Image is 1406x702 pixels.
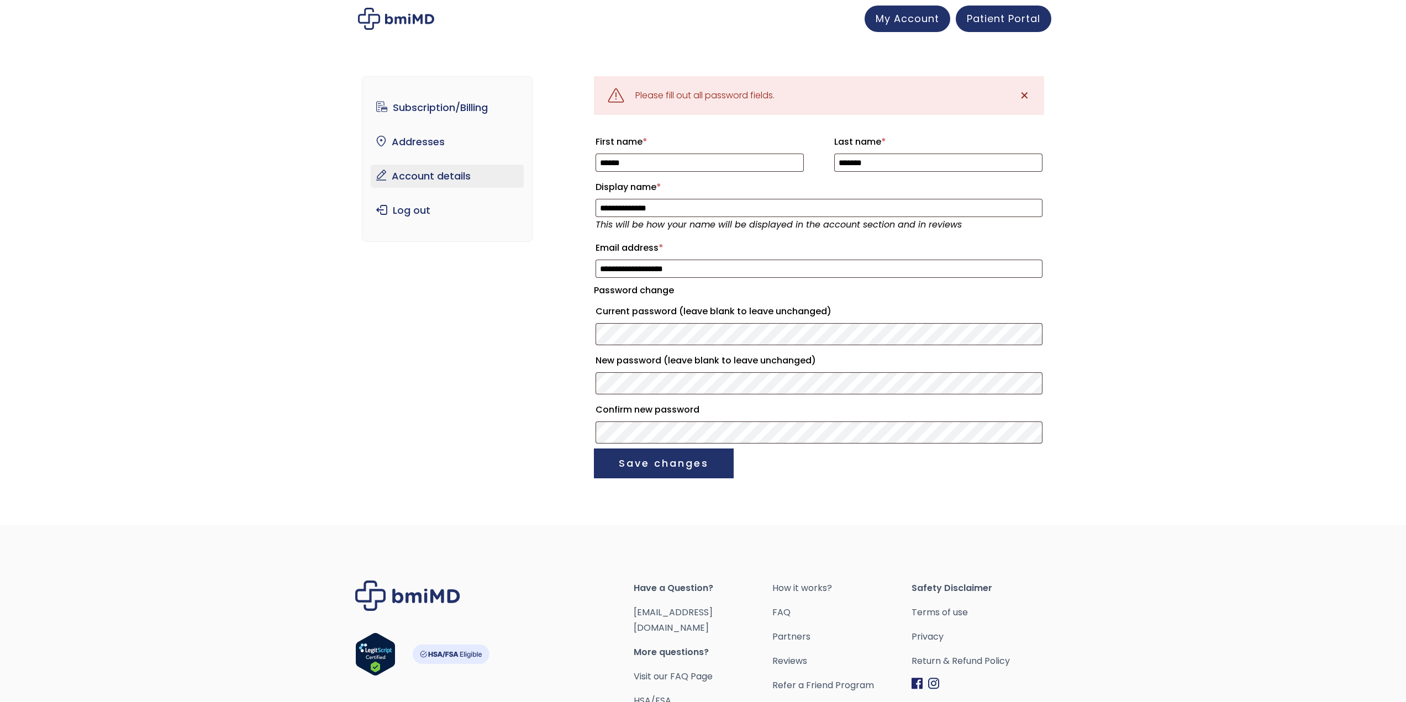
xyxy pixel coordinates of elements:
[371,199,524,222] a: Log out
[772,629,912,645] a: Partners
[912,580,1051,596] span: Safety Disclaimer
[362,76,533,242] nav: Account pages
[596,178,1042,196] label: Display name
[412,645,489,664] img: HSA-FSA
[355,580,460,611] img: Brand Logo
[912,629,1051,645] a: Privacy
[371,165,524,188] a: Account details
[634,580,773,596] span: Have a Question?
[1020,88,1029,103] span: ✕
[596,133,804,151] label: First name
[865,6,950,32] a: My Account
[355,632,396,681] a: Verify LegitScript Approval for www.bmimd.com
[967,12,1040,25] span: Patient Portal
[834,133,1042,151] label: Last name
[912,678,923,689] img: Facebook
[634,606,713,634] a: [EMAIL_ADDRESS][DOMAIN_NAME]
[635,88,775,103] div: Please fill out all password fields.
[772,653,912,669] a: Reviews
[594,448,734,478] button: Save changes
[596,218,962,231] em: This will be how your name will be displayed in the account section and in reviews
[358,8,434,30] img: My account
[634,670,713,683] a: Visit our FAQ Page
[772,678,912,693] a: Refer a Friend Program
[772,605,912,620] a: FAQ
[596,401,1042,419] label: Confirm new password
[912,653,1051,669] a: Return & Refund Policy
[956,6,1051,32] a: Patient Portal
[594,283,674,298] legend: Password change
[634,645,773,660] span: More questions?
[596,303,1042,320] label: Current password (leave blank to leave unchanged)
[912,605,1051,620] a: Terms of use
[371,130,524,154] a: Addresses
[355,632,396,676] img: Verify Approval for www.bmimd.com
[371,96,524,119] a: Subscription/Billing
[596,352,1042,370] label: New password (leave blank to leave unchanged)
[596,239,1042,257] label: Email address
[876,12,939,25] span: My Account
[1014,85,1036,107] a: ✕
[772,580,912,596] a: How it works?
[928,678,939,689] img: Instagram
